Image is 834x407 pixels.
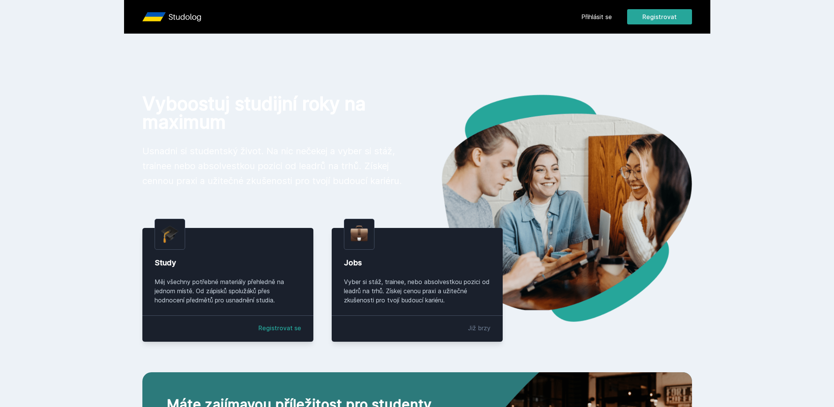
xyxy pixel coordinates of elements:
[142,144,405,188] p: Usnadni si studentský život. Na nic nečekej a vyber si stáž, trainee nebo absolvestkou pozici od ...
[344,277,490,305] div: Vyber si stáž, trainee, nebo absolvestkou pozici od leadrů na trhů. Získej cenou praxi a užitečné...
[155,277,301,305] div: Měj všechny potřebné materiály přehledně na jednom místě. Od zápisků spolužáků přes hodnocení pře...
[258,323,301,333] a: Registrovat se
[350,224,368,243] img: briefcase.png
[161,225,179,243] img: graduation-cap.png
[142,95,405,131] h1: Vyboostuj studijní roky na maximum
[344,257,490,268] div: Jobs
[627,9,692,24] button: Registrovat
[581,12,612,21] a: Přihlásit se
[155,257,301,268] div: Study
[468,323,490,333] div: Již brzy
[417,95,692,322] img: hero.png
